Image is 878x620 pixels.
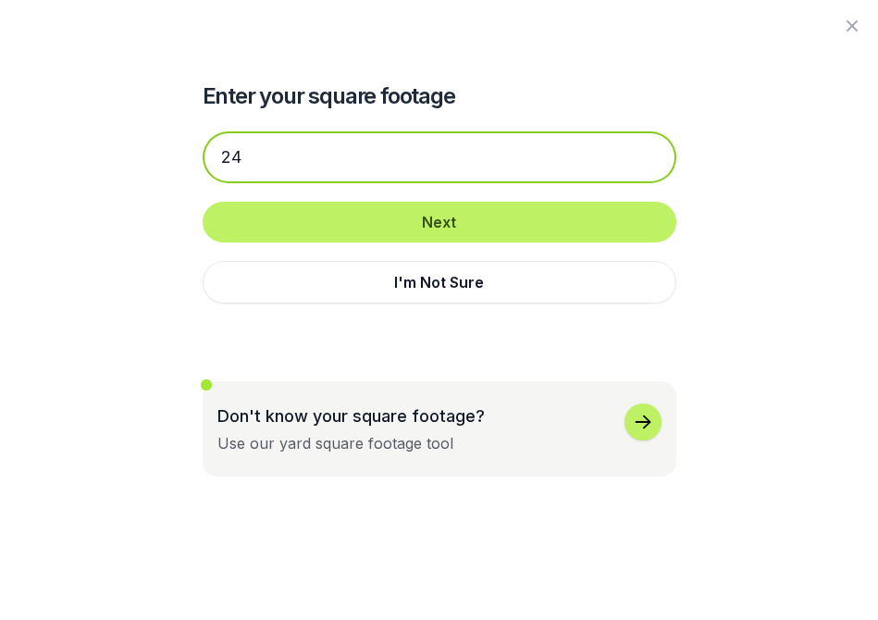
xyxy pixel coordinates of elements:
button: Don't know your square footage?Use our yard square footage tool [203,381,676,477]
button: Next [203,202,676,242]
h2: Enter your square footage [203,81,676,111]
button: I'm Not Sure [203,261,676,304]
p: Don't know your square footage? [217,403,485,428]
div: Use our yard square footage tool [217,432,453,454]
